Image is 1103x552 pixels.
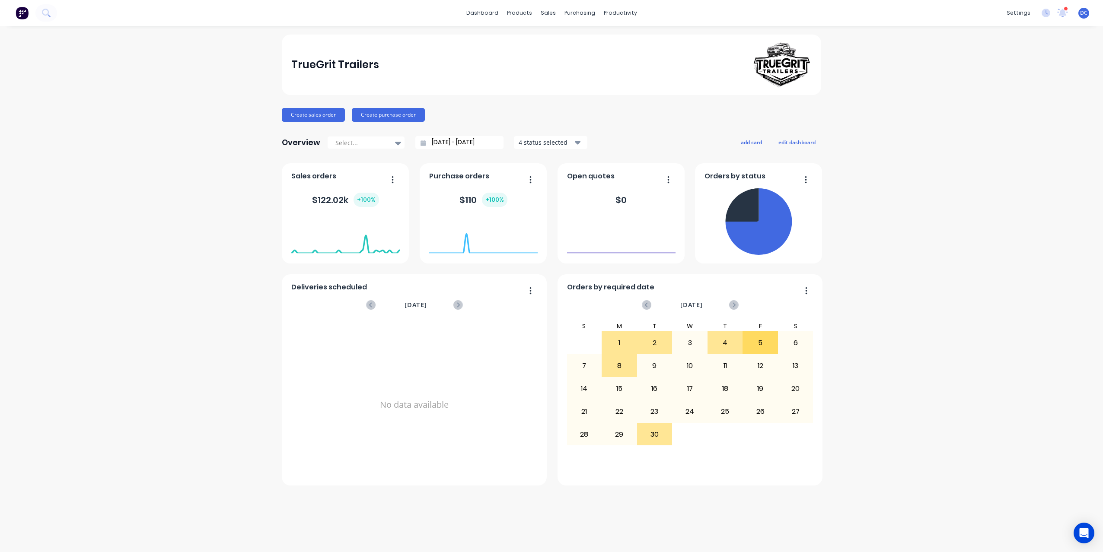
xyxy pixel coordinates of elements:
div: TrueGrit Trailers [291,56,379,73]
div: productivity [599,6,641,19]
div: M [602,321,637,331]
div: 11 [708,355,743,377]
div: 9 [638,355,672,377]
span: Orders by required date [567,282,654,292]
div: 7 [567,355,602,377]
button: edit dashboard [773,136,821,148]
button: Create purchase order [352,108,425,122]
div: 25 [708,401,743,422]
div: W [672,321,708,331]
div: 19 [743,378,778,400]
div: 18 [708,378,743,400]
div: + 100 % [482,193,507,207]
div: No data available [291,321,538,489]
div: 26 [743,401,778,422]
div: $ 110 [459,193,507,207]
div: F [743,321,778,331]
div: 6 [778,332,813,354]
div: + 100 % [354,193,379,207]
div: Open Intercom Messenger [1074,523,1094,543]
img: Factory [16,6,29,19]
div: 23 [638,401,672,422]
span: [DATE] [680,300,703,310]
div: 2 [638,332,672,354]
div: $ 122.02k [312,193,379,207]
div: 29 [602,424,637,445]
div: 16 [638,378,672,400]
div: 22 [602,401,637,422]
div: purchasing [560,6,599,19]
button: 4 status selected [514,136,587,149]
div: 12 [743,355,778,377]
div: 14 [567,378,602,400]
div: S [567,321,602,331]
div: 3 [673,332,707,354]
button: add card [735,136,768,148]
span: DC [1080,9,1087,17]
div: 13 [778,355,813,377]
div: 4 [708,332,743,354]
div: Overview [282,134,320,151]
div: sales [536,6,560,19]
div: S [778,321,813,331]
div: 8 [602,355,637,377]
div: 27 [778,401,813,422]
span: Purchase orders [429,171,489,181]
div: 5 [743,332,778,354]
span: Orders by status [705,171,765,181]
span: [DATE] [405,300,427,310]
span: Open quotes [567,171,615,181]
div: 21 [567,401,602,422]
div: T [637,321,673,331]
div: 1 [602,332,637,354]
div: 28 [567,424,602,445]
div: settings [1002,6,1035,19]
div: 17 [673,378,707,400]
div: T [708,321,743,331]
a: dashboard [462,6,503,19]
div: 30 [638,424,672,445]
div: 10 [673,355,707,377]
div: products [503,6,536,19]
div: 20 [778,378,813,400]
span: Sales orders [291,171,336,181]
img: TrueGrit Trailers [751,41,812,88]
div: 15 [602,378,637,400]
div: $ 0 [615,194,627,206]
div: 4 status selected [519,138,573,147]
button: Create sales order [282,108,345,122]
div: 24 [673,401,707,422]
